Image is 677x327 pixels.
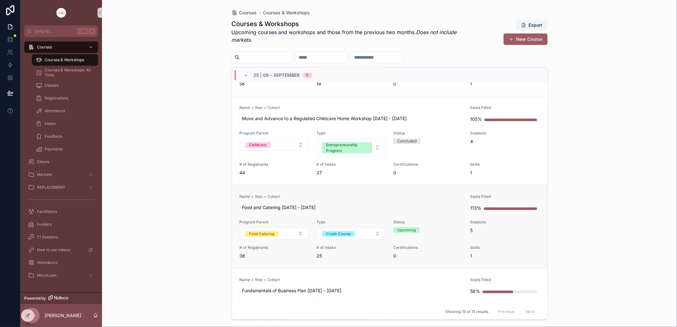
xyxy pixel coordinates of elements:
[24,25,98,37] button: Jump to...CtrlK
[240,81,309,87] span: 56
[32,80,98,91] a: Classes
[37,185,65,190] span: REPLACEMENT
[90,29,95,34] span: K
[317,253,386,259] span: 25
[306,73,309,78] div: 5
[326,142,368,154] div: Entrepreneurship Program
[317,139,385,156] button: Select Button
[470,220,539,225] span: Sessions
[24,182,98,193] a: REPLACEMENT
[317,170,386,176] span: 27
[37,209,57,214] span: Facilitators
[45,68,92,78] span: Courses & Workshops: All Time
[240,139,309,151] button: Select Button
[45,147,63,152] span: Payments
[240,303,309,308] span: Program Parent
[470,81,539,87] span: 1
[232,185,547,268] a: Name + Year + CohortFood and Catering [DATE] - [DATE]Seats Filled113%Program ParentSelect ButtonT...
[45,312,81,319] p: [PERSON_NAME]
[470,245,539,250] span: Skills
[317,245,386,250] span: # of Intake
[397,227,416,233] div: Upcoming
[37,260,58,265] span: Attendance
[45,83,59,88] span: Classes
[249,231,275,237] div: Food Catering
[317,81,386,87] span: 18
[240,245,309,250] span: # of Registrants
[37,45,52,50] span: Courses
[470,202,481,214] div: 113%
[326,231,351,237] div: Crash Course
[240,277,463,282] span: Name + Year + Cohort
[393,220,462,225] span: Status
[45,121,56,126] span: Intake
[239,10,257,16] span: Courses
[470,194,539,199] span: Seats Filled
[470,113,482,126] div: 105%
[232,10,257,16] a: Courses
[242,204,460,211] span: Food and Catering [DATE] - [DATE]
[45,57,84,62] span: Courses & Workshops
[24,231,98,243] a: 1:1 Sessions
[37,273,56,278] span: MicroLoan
[24,169,98,180] a: Markets
[516,19,548,31] button: Export
[470,162,539,167] span: Skills
[32,131,98,142] a: Feedback
[470,105,539,110] span: Seats Filled
[317,162,386,167] span: # of Intake
[470,285,480,298] div: 56%
[45,96,68,101] span: Registrations
[317,228,385,240] button: Select Button
[24,296,46,301] span: Powered by
[24,219,98,230] a: Funders
[232,29,457,43] em: Does not include markets.
[393,253,462,259] span: 0
[240,228,309,240] button: Select Button
[77,28,89,34] span: Ctrl
[240,131,309,136] span: Program Parent
[470,138,539,145] span: 4
[34,29,75,34] span: Jump to...
[393,245,462,250] span: Certifications
[32,92,98,104] a: Registrations
[240,170,309,176] span: 44
[393,303,462,308] span: Status
[20,292,102,304] a: Powered by
[393,162,462,167] span: Certifications
[397,138,417,144] div: Concluded
[240,194,463,199] span: Name + Year + Cohort
[32,118,98,129] a: Intake
[470,131,539,136] span: Sessions
[45,108,65,113] span: Attendance
[20,37,102,289] div: scrollable content
[32,67,98,78] a: Courses & Workshops: All Time
[232,28,468,44] p: Upcoming courses and workshops and those from the previous two months.
[240,253,309,259] span: 36
[24,257,98,268] a: Attendance
[24,270,98,281] a: MicroLoan
[242,287,460,294] span: Fundamentals of Business Plan [DATE] - [DATE]
[445,309,488,314] span: Showing 15 of 15 results
[393,131,462,136] span: Status
[470,253,539,259] span: 1
[32,143,98,155] a: Payments
[32,105,98,117] a: Attendance
[37,172,52,177] span: Markets
[24,41,98,53] a: Courses
[504,33,548,45] a: New Course
[470,227,539,234] span: 5
[232,96,547,185] a: Name + Year + CohortMove and Advance to a Regulated Childcare Home Workshop [DATE] - [DATE]Seats ...
[37,159,49,164] span: Clients
[37,235,58,240] span: 1:1 Sessions
[242,115,460,122] span: Move and Advance to a Regulated Childcare Home Workshop [DATE] - [DATE]
[263,10,310,16] a: Courses & Workshops
[45,134,62,139] span: Feedback
[240,220,309,225] span: Program Parent
[37,222,52,227] span: Funders
[24,206,98,217] a: Facilitators
[393,170,462,176] span: 0
[24,156,98,168] a: Clients
[470,303,539,308] span: Sessions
